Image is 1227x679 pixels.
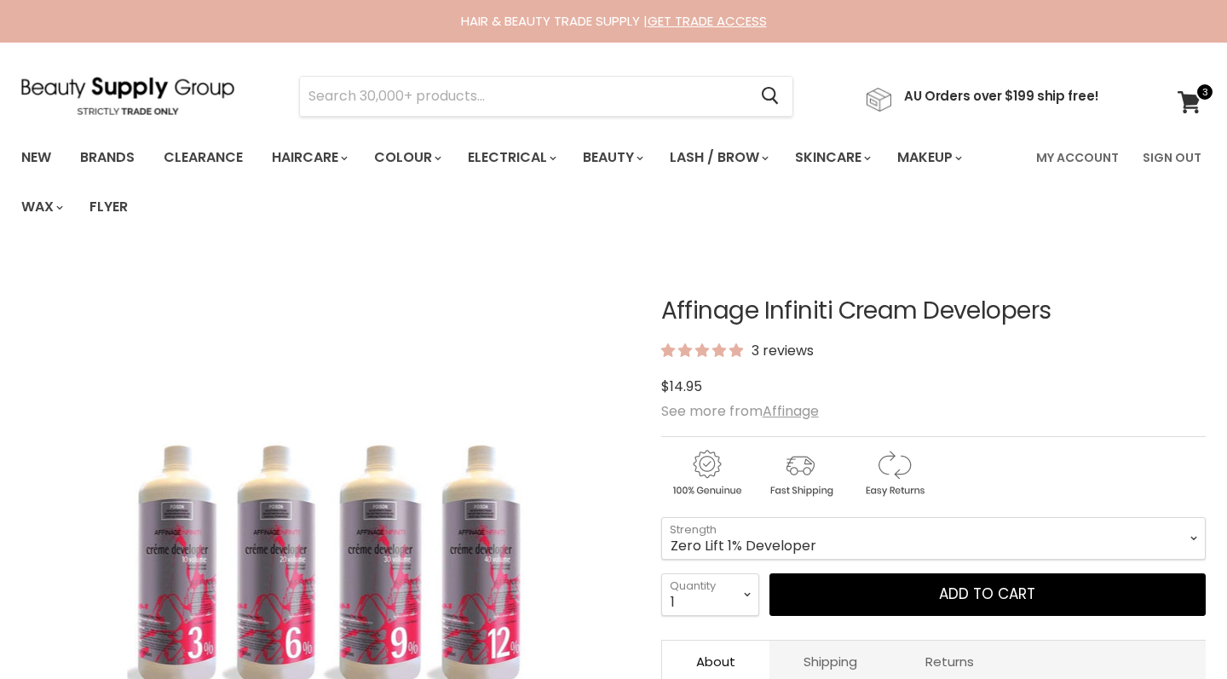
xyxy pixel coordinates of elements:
[884,140,972,176] a: Makeup
[259,140,358,176] a: Haircare
[746,341,814,360] span: 3 reviews
[661,447,752,499] img: genuine.gif
[661,298,1206,325] h1: Affinage Infiniti Cream Developers
[782,140,881,176] a: Skincare
[661,573,759,616] select: Quantity
[661,401,819,421] span: See more from
[747,77,792,116] button: Search
[77,189,141,225] a: Flyer
[455,140,567,176] a: Electrical
[9,189,73,225] a: Wax
[151,140,256,176] a: Clearance
[1026,140,1129,176] a: My Account
[67,140,147,176] a: Brands
[648,12,767,30] a: GET TRADE ACCESS
[769,573,1206,616] button: Add to cart
[9,140,64,176] a: New
[661,377,702,396] span: $14.95
[661,341,746,360] span: 5.00 stars
[763,401,819,421] a: Affinage
[300,77,747,116] input: Search
[299,76,793,117] form: Product
[849,447,939,499] img: returns.gif
[9,133,1026,232] ul: Main menu
[1132,140,1212,176] a: Sign Out
[1142,599,1210,662] iframe: Gorgias live chat messenger
[570,140,654,176] a: Beauty
[361,140,452,176] a: Colour
[939,584,1035,604] span: Add to cart
[657,140,779,176] a: Lash / Brow
[755,447,845,499] img: shipping.gif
